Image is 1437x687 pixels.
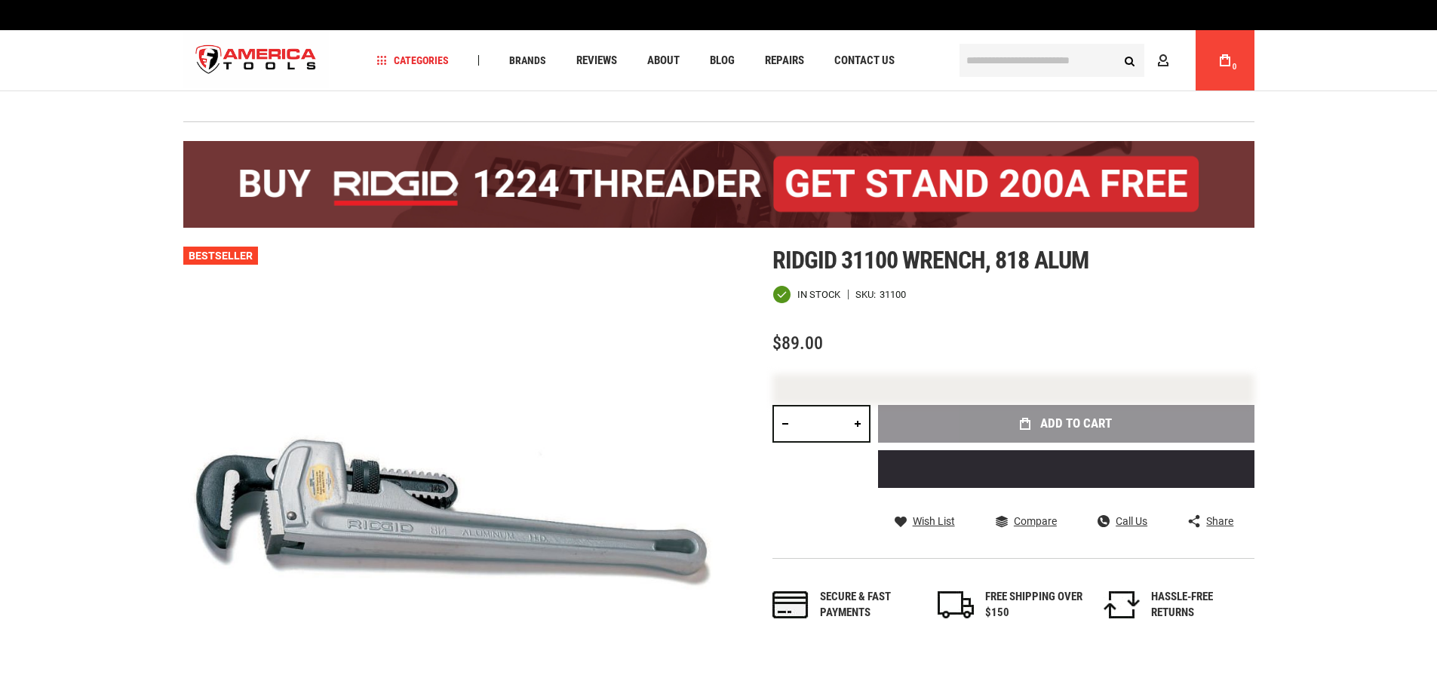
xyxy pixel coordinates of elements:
strong: SKU [855,290,880,299]
span: Wish List [913,516,955,526]
a: Wish List [895,514,955,528]
span: $89.00 [772,333,823,354]
span: 0 [1233,63,1237,71]
a: Reviews [570,51,624,71]
span: Categories [376,55,449,66]
span: Share [1206,516,1233,526]
img: payments [772,591,809,618]
a: Compare [996,514,1057,528]
span: Brands [509,55,546,66]
span: Compare [1014,516,1057,526]
div: Secure & fast payments [820,589,918,621]
span: About [647,55,680,66]
img: shipping [938,591,974,618]
span: Ridgid 31100 wrench, 818 alum [772,246,1088,274]
img: BOGO: Buy the RIDGID® 1224 Threader (26092), get the 92467 200A Stand FREE! [183,141,1254,228]
div: Availability [772,285,840,304]
a: Repairs [758,51,811,71]
span: In stock [797,290,840,299]
a: Categories [370,51,456,71]
a: Call Us [1098,514,1147,528]
img: returns [1104,591,1140,618]
a: store logo [183,32,330,89]
span: Blog [710,55,735,66]
button: Search [1116,46,1144,75]
div: HASSLE-FREE RETURNS [1151,589,1249,621]
a: Brands [502,51,553,71]
a: 0 [1211,30,1239,90]
a: Contact Us [828,51,901,71]
div: FREE SHIPPING OVER $150 [985,589,1083,621]
a: About [640,51,686,71]
span: Reviews [576,55,617,66]
span: Contact Us [834,55,895,66]
div: 31100 [880,290,906,299]
img: America Tools [183,32,330,89]
a: Blog [703,51,742,71]
span: Repairs [765,55,804,66]
span: Call Us [1116,516,1147,526]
